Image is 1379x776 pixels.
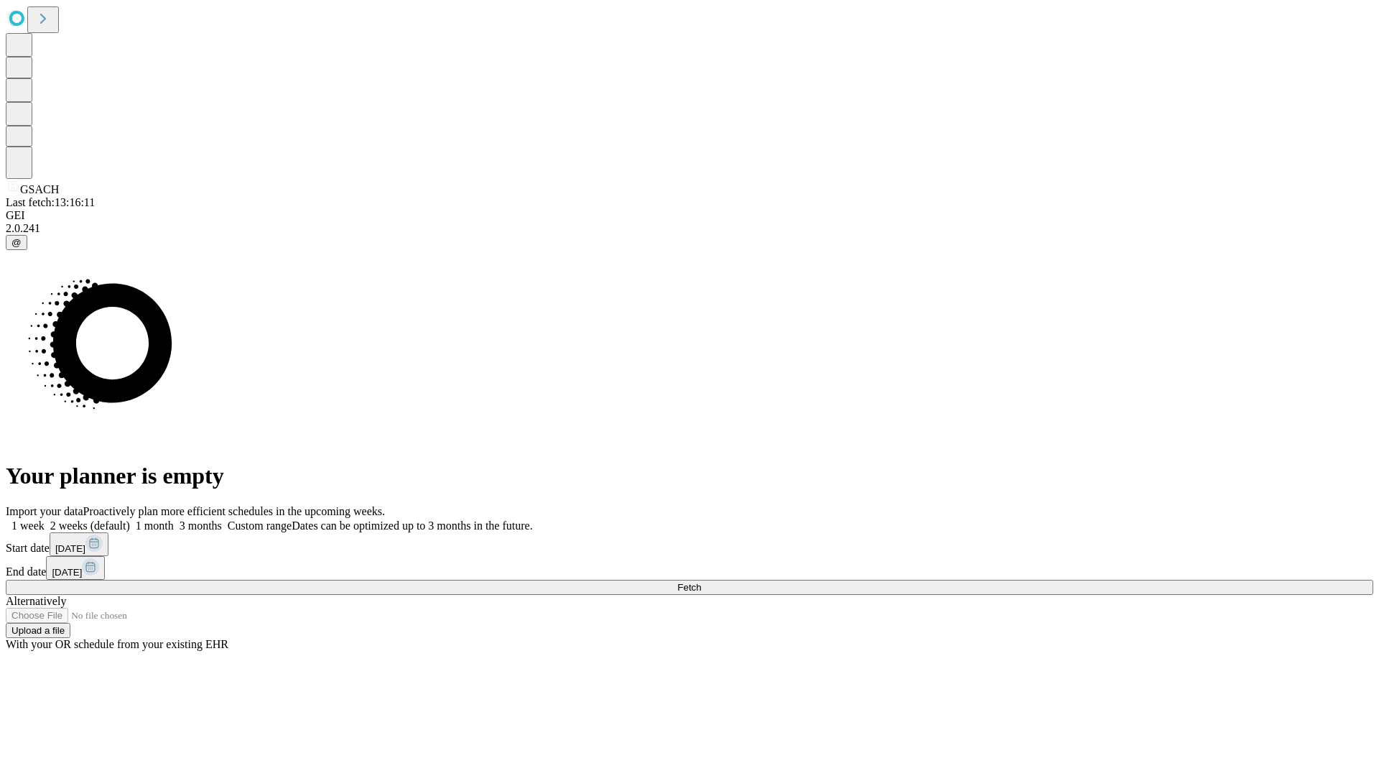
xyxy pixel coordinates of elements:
[136,519,174,532] span: 1 month
[228,519,292,532] span: Custom range
[6,556,1373,580] div: End date
[20,183,59,195] span: GSACH
[6,222,1373,235] div: 2.0.241
[6,595,66,607] span: Alternatively
[6,532,1373,556] div: Start date
[50,519,130,532] span: 2 weeks (default)
[46,556,105,580] button: [DATE]
[6,209,1373,222] div: GEI
[11,237,22,248] span: @
[180,519,222,532] span: 3 months
[55,543,85,554] span: [DATE]
[6,638,228,650] span: With your OR schedule from your existing EHR
[52,567,82,578] span: [DATE]
[50,532,108,556] button: [DATE]
[6,580,1373,595] button: Fetch
[292,519,532,532] span: Dates can be optimized up to 3 months in the future.
[6,196,95,208] span: Last fetch: 13:16:11
[83,505,385,517] span: Proactively plan more efficient schedules in the upcoming weeks.
[677,582,701,593] span: Fetch
[6,505,83,517] span: Import your data
[6,235,27,250] button: @
[6,623,70,638] button: Upload a file
[6,463,1373,489] h1: Your planner is empty
[11,519,45,532] span: 1 week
